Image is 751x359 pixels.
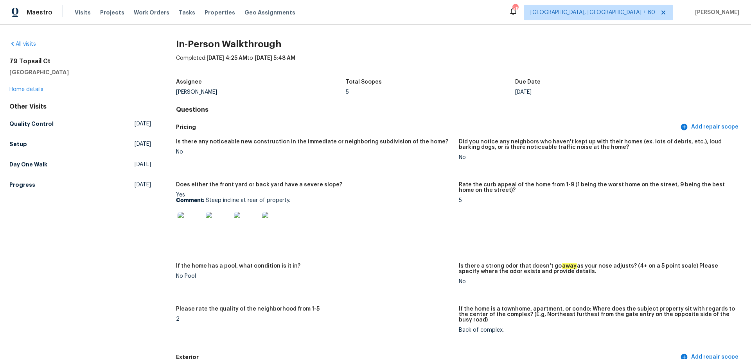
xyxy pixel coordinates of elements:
div: Completed: to [176,54,742,75]
h5: Pricing [176,123,679,131]
div: Other Visits [9,103,151,111]
h5: Is there any noticeable new construction in the immediate or neighboring subdivision of the home? [176,139,448,145]
span: Projects [100,9,124,16]
a: Quality Control[DATE] [9,117,151,131]
span: [GEOGRAPHIC_DATA], [GEOGRAPHIC_DATA] + 60 [530,9,655,16]
h5: If the home is a townhome, apartment, or condo: Where does the subject property sit with regards ... [459,306,735,323]
span: [PERSON_NAME] [692,9,739,16]
a: All visits [9,41,36,47]
a: Home details [9,87,43,92]
h5: Due Date [515,79,541,85]
span: Add repair scope [682,122,738,132]
div: [PERSON_NAME] [176,89,346,95]
h5: Is there a strong odor that doesn't go as your nose adjusts? (4+ on a 5 point scale) Please speci... [459,263,735,274]
div: Back of complex. [459,327,735,333]
h5: If the home has a pool, what condition is it in? [176,263,300,269]
a: Day One Walk[DATE] [9,157,151,171]
h5: Day One Walk [9,161,47,168]
h5: [GEOGRAPHIC_DATA] [9,68,151,76]
span: [DATE] 4:25 AM [207,55,247,61]
div: No [176,149,453,155]
span: Visits [75,9,91,16]
span: Work Orders [134,9,169,16]
h5: Assignee [176,79,202,85]
div: 519 [512,5,518,13]
p: Steep incline at rear of property. [176,198,453,203]
span: [DATE] [135,161,151,168]
div: No Pool [176,273,453,279]
div: 5 [346,89,516,95]
h5: Total Scopes [346,79,382,85]
div: No [459,279,735,284]
div: Yes [176,192,453,241]
h5: Does either the front yard or back yard have a severe slope? [176,182,342,188]
div: 5 [459,198,735,203]
span: Properties [205,9,235,16]
a: Progress[DATE] [9,178,151,192]
button: Add repair scope [679,120,742,134]
h5: Please rate the quality of the neighborhood from 1-5 [176,306,320,312]
em: away [562,263,577,269]
h2: In-Person Walkthrough [176,40,742,48]
h5: Rate the curb appeal of the home from 1-9 (1 being the worst home on the street, 9 being the best... [459,182,735,193]
div: 2 [176,316,453,322]
h5: Progress [9,181,35,189]
div: [DATE] [515,89,685,95]
h5: Did you notice any neighbors who haven't kept up with their homes (ex. lots of debris, etc.), lou... [459,139,735,150]
h5: Setup [9,140,27,148]
span: [DATE] [135,140,151,148]
h5: Quality Control [9,120,54,128]
h2: 79 Topsail Ct [9,57,151,65]
b: Comment: [176,198,204,203]
span: Tasks [179,10,195,15]
span: [DATE] [135,181,151,189]
div: No [459,155,735,160]
h4: Questions [176,106,742,114]
span: [DATE] [135,120,151,128]
a: Setup[DATE] [9,137,151,151]
span: Maestro [27,9,52,16]
span: [DATE] 5:48 AM [255,55,295,61]
span: Geo Assignments [244,9,295,16]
